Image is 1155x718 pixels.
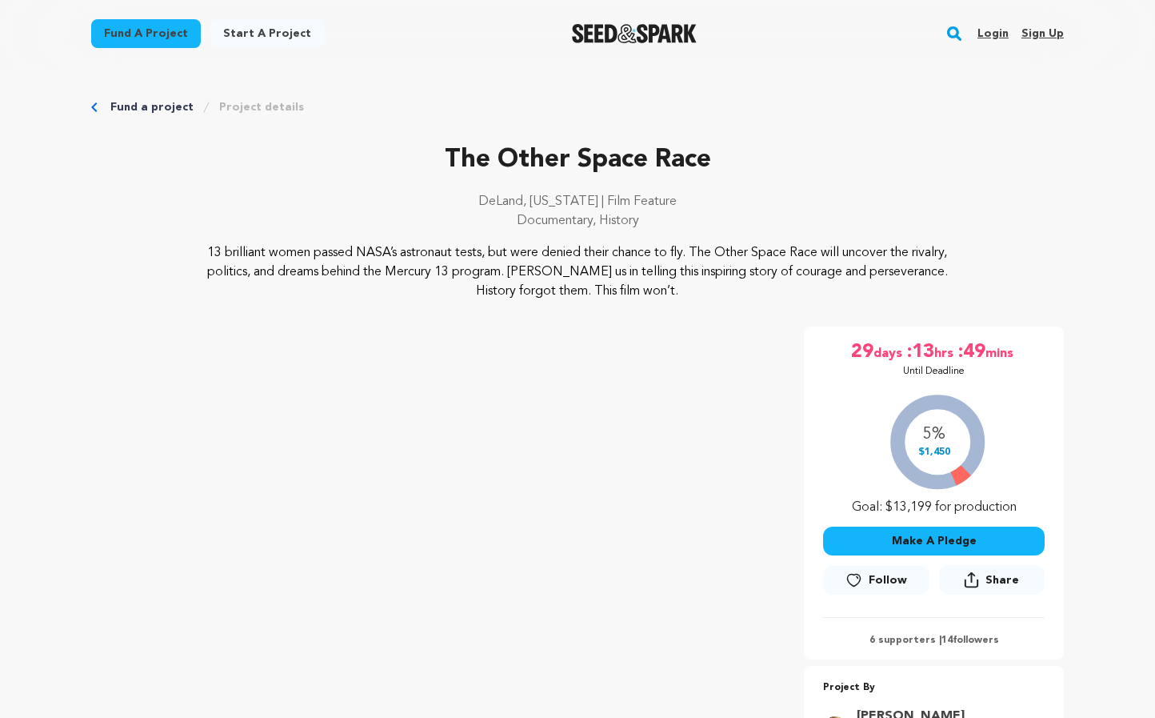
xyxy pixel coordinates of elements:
[823,566,929,595] a: Follow
[851,339,873,365] span: 29
[110,99,194,115] a: Fund a project
[189,243,967,301] p: 13 brilliant women passed NASA’s astronaut tests, but were denied their chance to fly. The Other ...
[572,24,697,43] img: Seed&Spark Logo Dark Mode
[210,19,324,48] a: Start a project
[1021,21,1064,46] a: Sign up
[977,21,1009,46] a: Login
[934,339,957,365] span: hrs
[905,339,934,365] span: :13
[957,339,985,365] span: :49
[939,565,1045,595] button: Share
[985,572,1019,588] span: Share
[219,99,304,115] a: Project details
[941,636,953,645] span: 14
[939,565,1045,601] span: Share
[91,99,1064,115] div: Breadcrumb
[823,679,1045,697] p: Project By
[869,572,907,588] span: Follow
[572,24,697,43] a: Seed&Spark Homepage
[873,339,905,365] span: days
[823,634,1045,647] p: 6 supporters | followers
[91,19,201,48] a: Fund a project
[823,527,1045,556] button: Make A Pledge
[91,211,1064,231] p: Documentary, History
[91,141,1064,179] p: The Other Space Race
[903,365,965,378] p: Until Deadline
[91,192,1064,211] p: DeLand, [US_STATE] | Film Feature
[985,339,1017,365] span: mins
